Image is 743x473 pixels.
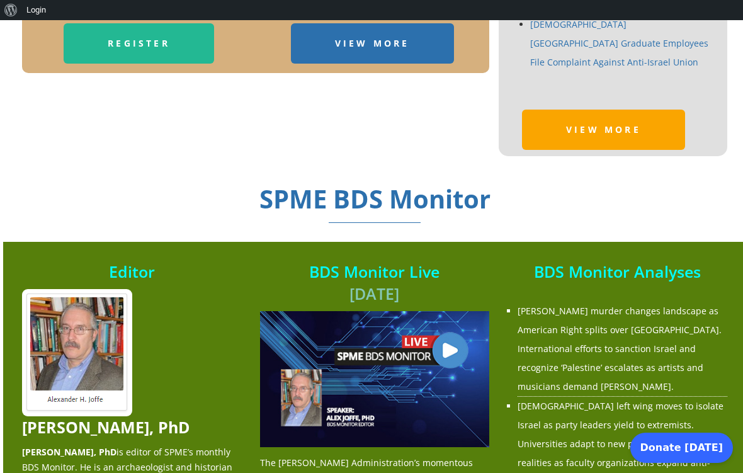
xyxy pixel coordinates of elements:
[566,123,641,135] span: View More
[522,110,685,150] a: View More
[259,181,491,223] span: SPME BDS Monitor
[260,261,489,305] h3: [DATE]
[22,416,190,438] span: [PERSON_NAME], PhD
[335,37,410,49] span: View More
[108,37,170,49] span: Register
[109,261,155,282] span: Editor
[534,261,701,282] span: BDS Monitor Analyses
[518,305,722,392] a: [PERSON_NAME] murder changes landscape as American Right splits over [GEOGRAPHIC_DATA]. Internati...
[530,18,708,68] a: [DEMOGRAPHIC_DATA][GEOGRAPHIC_DATA] Graduate Employees File Complaint Against Anti-Israel Union
[309,261,440,282] span: BDS Monitor Live
[22,446,116,458] strong: [PERSON_NAME], PhD
[291,23,454,64] a: View More
[64,23,214,64] a: Register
